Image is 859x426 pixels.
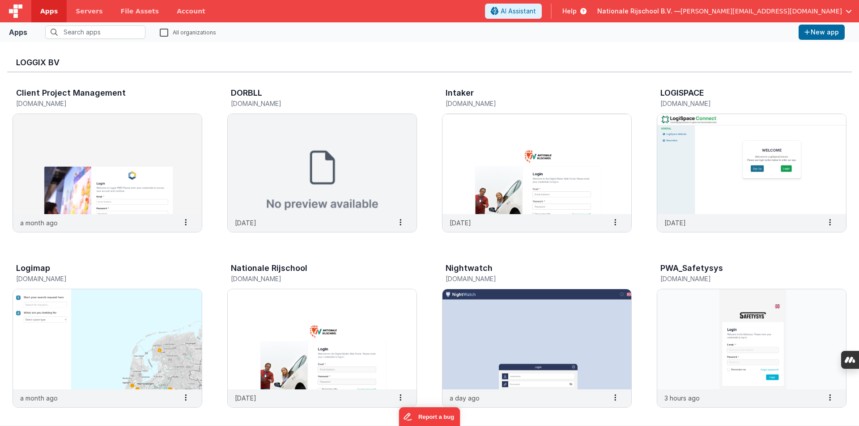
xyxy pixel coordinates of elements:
[231,275,395,282] h5: [DOMAIN_NAME]
[450,218,471,228] p: [DATE]
[446,89,474,97] h3: Intaker
[9,27,27,38] div: Apps
[231,264,307,273] h3: Nationale Rijschool
[16,100,180,107] h5: [DOMAIN_NAME]
[16,58,843,67] h3: Loggix BV
[16,264,50,273] h3: Logimap
[16,275,180,282] h5: [DOMAIN_NAME]
[235,218,256,228] p: [DATE]
[660,100,824,107] h5: [DOMAIN_NAME]
[660,264,723,273] h3: PWA_Safetysys
[45,25,145,39] input: Search apps
[680,7,842,16] span: [PERSON_NAME][EMAIL_ADDRESS][DOMAIN_NAME]
[664,218,686,228] p: [DATE]
[485,4,542,19] button: AI Assistant
[597,7,852,16] button: Nationale Rijschool B.V. — [PERSON_NAME][EMAIL_ADDRESS][DOMAIN_NAME]
[450,393,480,403] p: a day ago
[160,28,216,36] label: All organizations
[446,100,609,107] h5: [DOMAIN_NAME]
[664,393,700,403] p: 3 hours ago
[235,393,256,403] p: [DATE]
[20,393,58,403] p: a month ago
[446,275,609,282] h5: [DOMAIN_NAME]
[76,7,102,16] span: Servers
[660,275,824,282] h5: [DOMAIN_NAME]
[562,7,577,16] span: Help
[40,7,58,16] span: Apps
[501,7,536,16] span: AI Assistant
[20,218,58,228] p: a month ago
[231,100,395,107] h5: [DOMAIN_NAME]
[660,89,704,97] h3: LOGISPACE
[231,89,262,97] h3: DORBLL
[597,7,680,16] span: Nationale Rijschool B.V. —
[446,264,493,273] h3: Nightwatch
[121,7,159,16] span: File Assets
[799,25,845,40] button: New app
[399,407,460,426] iframe: Marker.io feedback button
[16,89,126,97] h3: Client Project Management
